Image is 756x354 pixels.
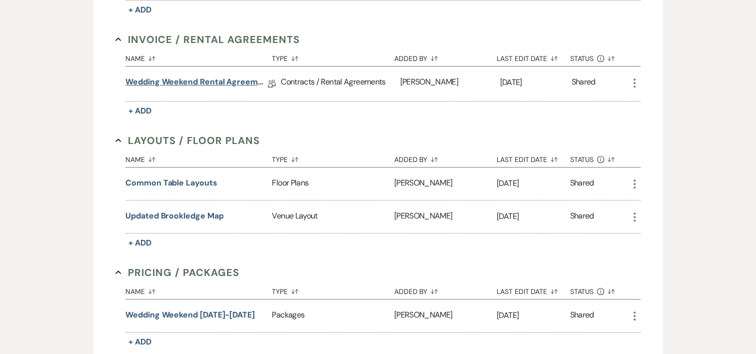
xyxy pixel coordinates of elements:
[497,47,570,66] button: Last Edit Date
[125,210,223,222] button: Updated Brookledge Map
[570,280,629,299] button: Status
[570,156,594,163] span: Status
[497,210,570,223] p: [DATE]
[570,288,594,295] span: Status
[272,299,394,332] div: Packages
[497,148,570,167] button: Last Edit Date
[115,32,300,47] button: Invoice / Rental Agreements
[128,336,151,347] span: + Add
[272,280,394,299] button: Type
[571,76,595,91] div: Shared
[497,177,570,190] p: [DATE]
[125,3,154,17] button: + Add
[125,236,154,250] button: + Add
[272,167,394,200] div: Floor Plans
[394,299,497,332] div: [PERSON_NAME]
[125,76,268,91] a: Wedding Weekend Rental Agreement
[125,280,272,299] button: Name
[128,105,151,116] span: + Add
[570,177,594,190] div: Shared
[125,335,154,349] button: + Add
[272,47,394,66] button: Type
[125,148,272,167] button: Name
[125,47,272,66] button: Name
[497,280,570,299] button: Last Edit Date
[570,148,629,167] button: Status
[394,280,497,299] button: Added By
[394,200,497,233] div: [PERSON_NAME]
[115,265,239,280] button: Pricing / Packages
[500,76,572,89] p: [DATE]
[570,210,594,223] div: Shared
[128,4,151,15] span: + Add
[115,133,260,148] button: Layouts / Floor Plans
[272,148,394,167] button: Type
[272,200,394,233] div: Venue Layout
[400,66,500,101] div: [PERSON_NAME]
[281,66,400,101] div: Contracts / Rental Agreements
[394,167,497,200] div: [PERSON_NAME]
[570,55,594,62] span: Status
[394,148,497,167] button: Added By
[570,309,594,322] div: Shared
[125,104,154,118] button: + Add
[128,237,151,248] span: + Add
[497,309,570,322] p: [DATE]
[570,47,629,66] button: Status
[125,177,217,189] button: Common Table Layouts
[394,47,497,66] button: Added By
[125,309,255,321] button: Wedding Weekend [DATE]-[DATE]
